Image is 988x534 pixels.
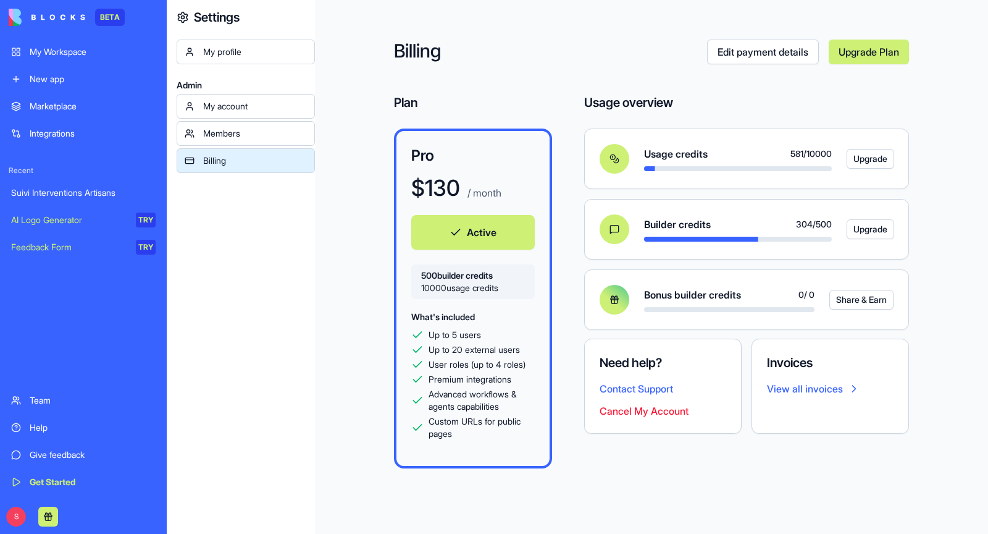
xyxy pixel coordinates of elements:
[421,269,525,282] span: 500 builder credits
[411,176,460,200] h1: $ 130
[30,46,156,58] div: My Workspace
[847,149,894,169] button: Upgrade
[465,185,501,200] p: / month
[411,311,475,322] span: What's included
[767,381,894,396] a: View all invoices
[177,148,315,173] a: Billing
[11,214,127,226] div: AI Logo Generator
[4,470,163,494] a: Get Started
[644,287,741,302] span: Bonus builder credits
[411,146,535,166] h3: Pro
[600,354,726,371] h4: Need help?
[30,476,156,488] div: Get Started
[4,180,163,205] a: Suivi Interventions Artisans
[798,289,814,301] span: 0 / 0
[203,155,307,167] div: Billing
[4,40,163,64] a: My Workspace
[4,208,163,232] a: AI Logo GeneratorTRY
[203,100,307,112] div: My account
[9,9,125,26] a: BETA
[4,415,163,440] a: Help
[30,100,156,112] div: Marketplace
[4,235,163,260] a: Feedback FormTRY
[429,388,535,413] span: Advanced workflows & agents capabilities
[429,358,525,371] span: User roles (up to 4 roles)
[4,388,163,413] a: Team
[394,129,552,468] a: Pro$130 / monthActive500builder credits10000usage creditsWhat's includedUp to 5 usersUp to 20 ext...
[829,290,894,310] button: Share & Earn
[177,79,315,91] span: Admin
[429,415,535,440] span: Custom URLs for public pages
[30,449,156,461] div: Give feedback
[707,40,819,64] a: Edit payment details
[429,373,511,386] span: Premium integrations
[644,146,708,161] span: Usage credits
[203,127,307,140] div: Members
[177,40,315,64] a: My profile
[584,94,673,111] h4: Usage overview
[4,94,163,119] a: Marketplace
[429,344,520,356] span: Up to 20 external users
[644,217,711,232] span: Builder credits
[30,73,156,85] div: New app
[30,422,156,434] div: Help
[790,148,832,160] span: 581 / 10000
[194,9,240,26] h4: Settings
[600,404,689,418] button: Cancel My Account
[203,46,307,58] div: My profile
[394,40,707,64] h2: Billing
[30,394,156,407] div: Team
[4,166,163,176] span: Recent
[4,67,163,91] a: New app
[136,213,156,227] div: TRY
[9,9,85,26] img: logo
[411,215,535,250] button: Active
[600,381,673,396] button: Contact Support
[30,127,156,140] div: Integrations
[11,187,156,199] div: Suivi Interventions Artisans
[136,240,156,255] div: TRY
[4,121,163,146] a: Integrations
[177,121,315,146] a: Members
[394,94,552,111] h4: Plan
[421,282,525,294] span: 10000 usage credits
[11,241,127,253] div: Feedback Form
[429,329,481,341] span: Up to 5 users
[847,219,894,239] button: Upgrade
[177,94,315,119] a: My account
[6,507,26,527] span: S
[95,9,125,26] div: BETA
[829,40,909,64] a: Upgrade Plan
[796,218,832,231] span: 304 / 500
[767,354,894,371] h4: Invoices
[847,149,879,169] a: Upgrade
[4,443,163,467] a: Give feedback
[847,219,879,239] a: Upgrade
